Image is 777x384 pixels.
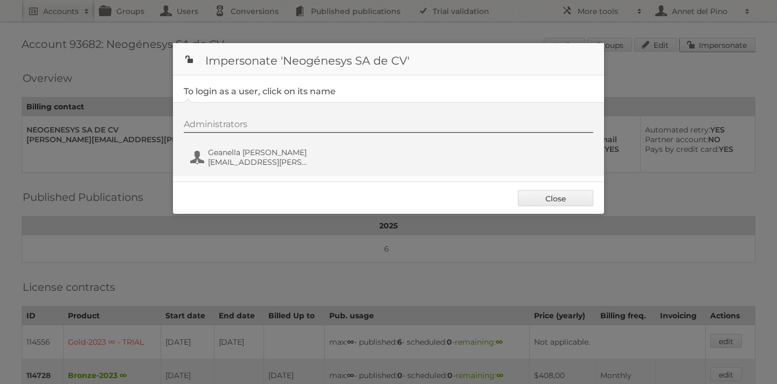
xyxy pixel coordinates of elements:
[184,86,336,96] legend: To login as a user, click on its name
[208,157,313,167] span: [EMAIL_ADDRESS][PERSON_NAME][DOMAIN_NAME]
[518,190,593,206] a: Close
[184,119,593,133] div: Administrators
[189,146,316,168] button: Geanella [PERSON_NAME] [EMAIL_ADDRESS][PERSON_NAME][DOMAIN_NAME]
[173,43,604,75] h1: Impersonate 'Neogénesys SA de CV'
[208,148,313,157] span: Geanella [PERSON_NAME]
